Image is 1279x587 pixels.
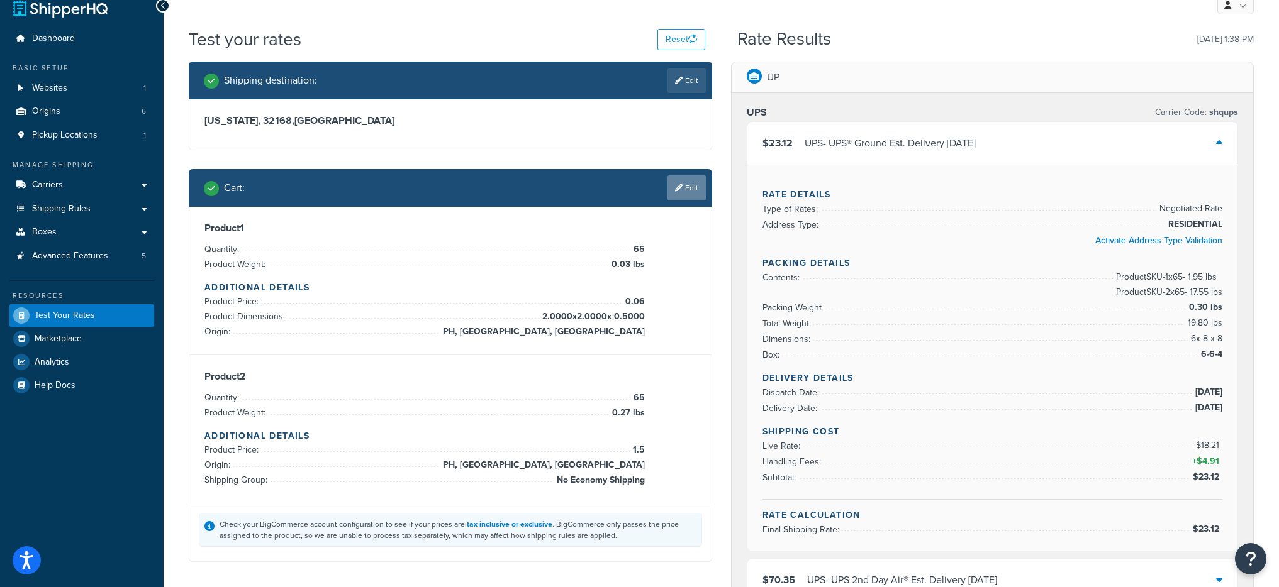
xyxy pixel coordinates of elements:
span: Packing Weight [762,301,825,314]
h3: Product 1 [204,222,696,234]
span: Box: [762,348,783,361]
button: Reset [657,29,705,50]
h3: [US_STATE], 32168 , [GEOGRAPHIC_DATA] [204,114,696,127]
span: Subtotal: [762,471,799,484]
a: Advanced Features5 [9,244,154,268]
span: Carriers [32,180,63,190]
a: Pickup Locations1 [9,124,154,147]
span: 1 [143,130,146,141]
span: Origins [32,106,60,117]
span: [DATE] [1192,400,1222,415]
span: Final Shipping Rate: [762,523,842,536]
li: Pickup Locations [9,124,154,147]
span: Address Type: [762,218,822,231]
h4: Packing Details [762,256,1223,270]
span: 0.27 lbs [609,405,645,420]
a: Carriers [9,173,154,197]
span: 6 x 8 x 8 [1188,331,1222,346]
h4: Shipping Cost [762,425,1223,438]
li: Origins [9,100,154,123]
span: Quantity: [204,243,242,256]
span: Dispatch Date: [762,386,822,399]
a: Origins6 [9,100,154,123]
div: Check your BigCommerce account configuration to see if your prices are . BigCommerce only passes ... [220,518,696,541]
span: $70.35 [762,573,795,587]
span: Total Weight: [762,317,814,330]
span: 65 [630,390,645,405]
span: Marketplace [35,334,82,344]
span: 5 [142,251,146,261]
span: 0.30 lbs [1186,300,1222,315]
a: Test Your Rates [9,304,154,327]
span: Type of Rates: [762,202,821,216]
div: Resources [9,290,154,301]
li: Shipping Rules [9,197,154,221]
p: UP [767,69,779,86]
h4: Rate Details [762,188,1223,201]
span: PH, [GEOGRAPHIC_DATA], [GEOGRAPHIC_DATA] [440,458,645,473]
h2: Cart : [224,182,245,194]
div: Basic Setup [9,63,154,74]
span: 65 [630,242,645,257]
span: $23.12 [1193,470,1222,483]
a: tax inclusive or exclusive [467,518,552,530]
a: Analytics [9,351,154,373]
span: Websites [32,83,67,94]
a: Websites1 [9,77,154,100]
span: Contents: [762,271,803,284]
span: Origin: [204,325,233,338]
a: Boxes [9,221,154,244]
span: Product SKU-1 x 65 - 1.95 lbs Product SKU-2 x 65 - 17.55 lbs [1113,270,1222,300]
h3: Product 2 [204,370,696,383]
a: Activate Address Type Validation [1095,234,1222,247]
span: 1.5 [630,442,645,458]
span: 0.06 [622,294,645,309]
a: Help Docs [9,374,154,397]
span: Handling Fees: [762,455,824,468]
span: + [1190,454,1222,469]
span: [DATE] [1192,385,1222,400]
h4: Additional Details [204,281,696,294]
span: $23.12 [1193,522,1222,535]
a: Dashboard [9,27,154,50]
span: shqups [1207,106,1238,119]
span: 1 [143,83,146,94]
span: Delivery Date: [762,402,820,415]
span: 19.80 lbs [1185,315,1222,331]
a: Edit [667,68,706,93]
span: Analytics [35,357,69,368]
h2: Shipping destination : [224,75,317,86]
span: No Economy Shipping [554,473,645,488]
li: Marketplace [9,327,154,350]
span: Shipping Group: [204,473,271,486]
div: Manage Shipping [9,160,154,170]
span: Product Price: [204,443,262,456]
h4: Delivery Details [762,371,1223,385]
li: Websites [9,77,154,100]
span: Test Your Rates [35,310,95,321]
span: 0.03 lbs [608,257,645,272]
span: $4.91 [1197,454,1222,468]
span: Product Weight: [204,406,269,419]
span: 2.0000 x 2.0000 x 0.5000 [539,309,645,324]
span: RESIDENTIAL [1165,217,1222,232]
span: Dashboard [32,33,75,44]
span: Product Dimensions: [204,310,288,323]
span: Product Price: [204,295,262,308]
span: Quantity: [204,391,242,404]
span: $18.21 [1196,439,1222,452]
span: Dimensions: [762,332,813,346]
li: Advanced Features [9,244,154,268]
p: Carrier Code: [1155,104,1238,121]
span: Boxes [32,227,57,238]
span: PH, [GEOGRAPHIC_DATA], [GEOGRAPHIC_DATA] [440,324,645,339]
h4: Additional Details [204,429,696,442]
span: Shipping Rules [32,204,91,214]
span: $23.12 [762,136,793,150]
